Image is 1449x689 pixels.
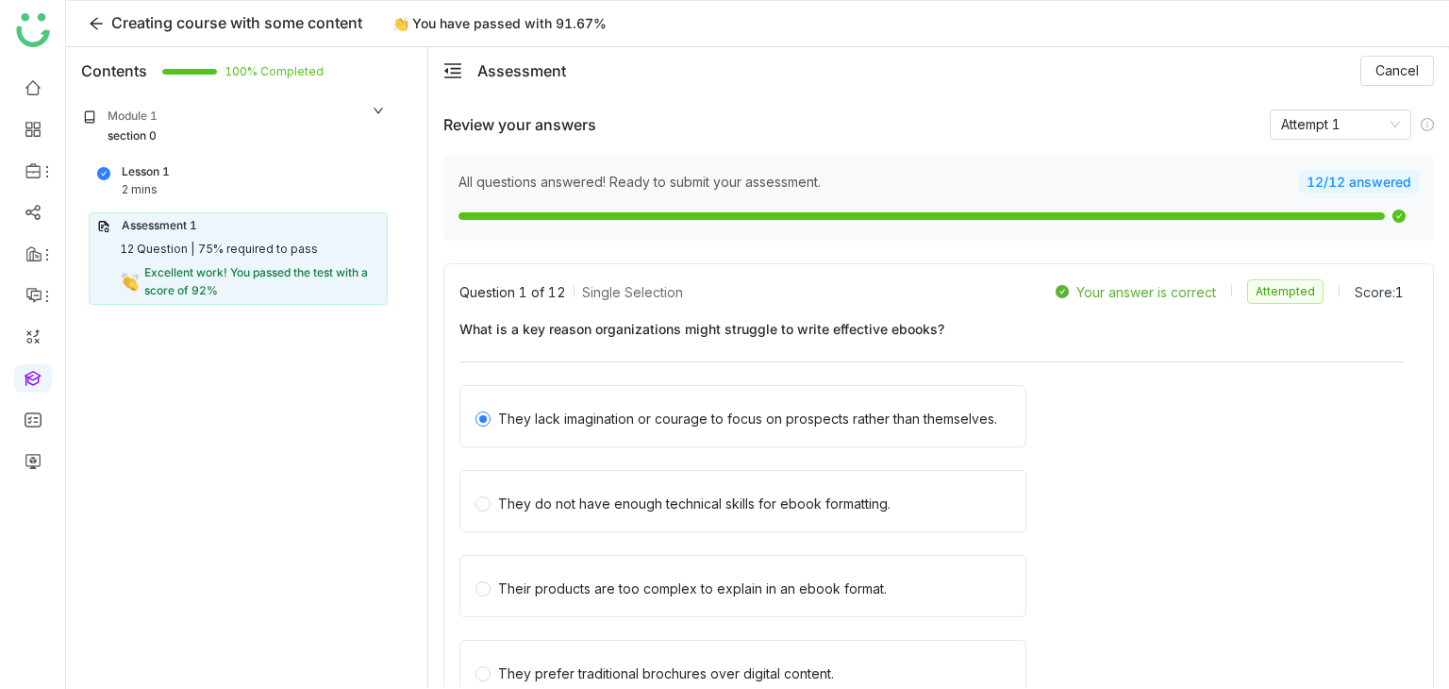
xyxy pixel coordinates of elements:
div: Your answer is correct [1076,284,1216,300]
nz-select-item: Attempt 1 [1281,110,1400,139]
nz-tag: Attempted [1247,279,1324,304]
button: Cancel [1360,56,1434,86]
span: What is a key reason organizations might struggle to write effective ebooks? [459,319,1404,339]
img: logo [16,13,50,47]
span: Question 1 of 12 [459,282,566,302]
div: Assessment [477,61,566,80]
div: 12 Question | [120,241,194,259]
span: Creating course with some content [111,13,362,32]
button: menu-fold [443,61,462,81]
div: 👏 You have passed with 91.67% [381,12,618,35]
span: Score: [1355,284,1395,300]
span: Excellent work! You passed the test with a score of 92% [144,265,368,297]
span: 1 [1395,284,1404,300]
div: Assessment 1 [122,217,197,235]
span: Single Selection [582,282,683,302]
div: Module 1 [108,108,158,126]
div: Lesson 1 [122,163,170,181]
div: section 0 [108,127,157,145]
img: assessment.svg [97,220,110,233]
div: 12/12 answered [1299,170,1419,193]
span: Cancel [1375,60,1419,81]
div: Review your answers [443,114,596,135]
div: 2 mins [122,181,158,199]
div: Module 1section 0 [70,94,399,159]
div: 75% required to pass [198,241,318,259]
div: Contents [81,59,147,82]
img: congratulations.svg [121,273,140,292]
div: All questions answered! Ready to submit your assessment. [458,174,1299,190]
span: menu-fold [443,61,462,80]
span: 100% Completed [225,66,247,77]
